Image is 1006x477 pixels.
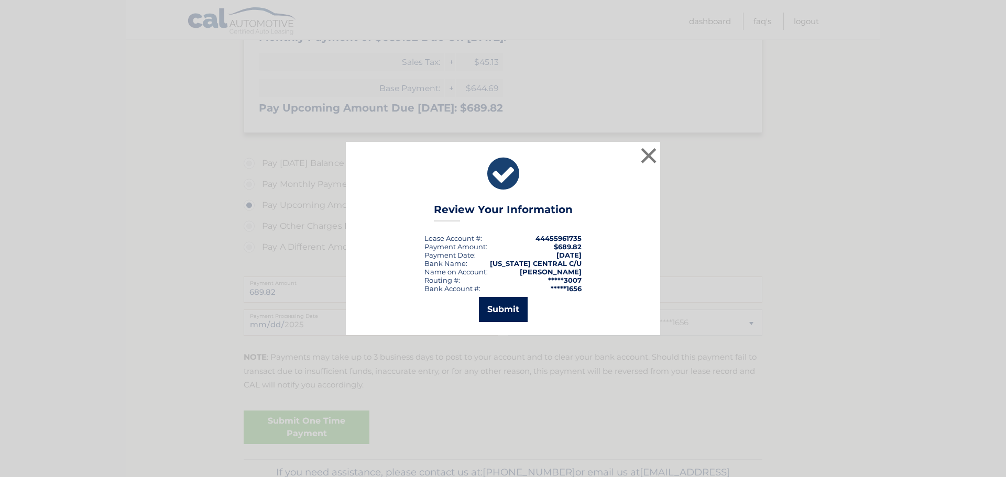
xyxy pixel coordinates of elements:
[554,242,582,251] span: $689.82
[424,251,474,259] span: Payment Date
[424,276,460,284] div: Routing #:
[424,251,476,259] div: :
[556,251,582,259] span: [DATE]
[479,297,528,322] button: Submit
[424,234,482,242] div: Lease Account #:
[638,145,659,166] button: ×
[424,242,487,251] div: Payment Amount:
[424,259,467,268] div: Bank Name:
[434,203,573,221] h3: Review Your Information
[490,259,582,268] strong: [US_STATE] CENTRAL C/U
[424,268,488,276] div: Name on Account:
[424,284,480,293] div: Bank Account #:
[535,234,582,242] strong: 44455961735
[520,268,582,276] strong: [PERSON_NAME]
